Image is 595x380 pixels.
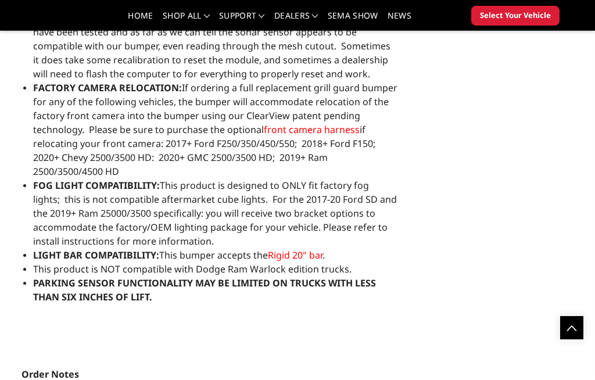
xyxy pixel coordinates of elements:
[33,179,160,192] strong: FOG LIGHT COMPATIBILITY:
[163,12,210,28] a: shop all
[33,81,182,94] strong: FACTORY CAMERA RELOCATION:
[33,249,325,261] span: This bumper accepts the .
[268,249,322,261] a: Rigid 20" bar
[33,277,376,303] strong: PARKING SENSOR FUNCTIONALITY MAY BE LIMITED ON TRUCKS WITH LESS THAN SIX INCHES OF LIFT.
[219,12,265,28] a: Support
[274,12,318,28] a: Dealers
[471,6,560,26] button: Select Your Vehicle
[33,263,352,275] span: This product is NOT compatible with Dodge Ram Warlock edition trucks.
[388,12,411,28] a: News
[328,12,378,28] a: SEMA Show
[480,10,551,21] span: Select Your Vehicle
[33,81,397,178] span: If ordering a full replacement grill guard bumper for any of the following vehicles, the bumper w...
[33,179,397,248] span: This product is designed to ONLY fit factory fog lights; this is not compatible aftermarket cube ...
[33,249,159,261] strong: LIGHT BAR COMPATIBILITY:
[128,12,153,28] a: Home
[560,316,583,339] a: Click to Top
[264,123,360,136] a: front camera harness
